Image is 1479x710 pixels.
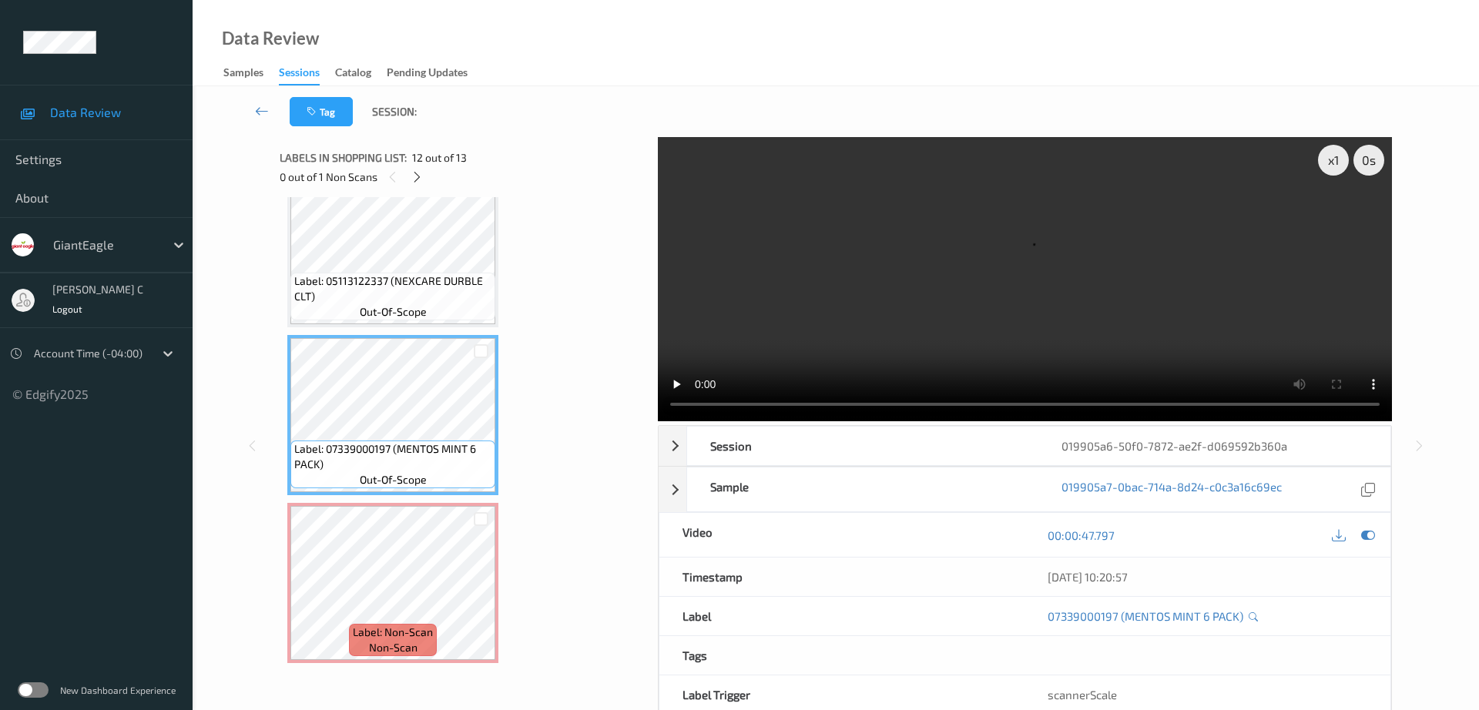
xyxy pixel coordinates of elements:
div: Catalog [335,65,371,84]
span: out-of-scope [360,304,427,320]
span: 12 out of 13 [412,150,467,166]
div: Data Review [222,31,319,46]
div: [DATE] 10:20:57 [1048,569,1367,584]
div: Session019905a6-50f0-7872-ae2f-d069592b360a [659,426,1391,466]
div: Sessions [279,65,320,85]
span: Label: 07339000197 (MENTOS MINT 6 PACK) [294,441,491,472]
div: Sample [687,467,1039,511]
span: Session: [372,104,417,119]
div: Video [659,513,1025,557]
a: Pending Updates [387,62,483,84]
a: 00:00:47.797 [1048,527,1115,543]
div: Tags [659,636,1025,675]
div: Samples [223,65,263,84]
a: Samples [223,62,279,84]
div: x 1 [1318,145,1349,176]
div: Label [659,597,1025,635]
a: Sessions [279,62,335,85]
div: Pending Updates [387,65,468,84]
span: non-scan [369,640,418,655]
a: Catalog [335,62,387,84]
div: 0 out of 1 Non Scans [280,167,647,186]
span: out-of-scope [360,472,427,487]
div: Session [687,427,1039,465]
div: Timestamp [659,558,1025,596]
button: Tag [290,97,353,126]
a: 019905a7-0bac-714a-8d24-c0c3a16c69ec [1061,479,1282,500]
div: Sample019905a7-0bac-714a-8d24-c0c3a16c69ec [659,467,1391,512]
span: Labels in shopping list: [280,150,407,166]
div: 0 s [1353,145,1384,176]
a: 07339000197 (MENTOS MINT 6 PACK) [1048,608,1243,624]
span: Label: 05113122337 (NEXCARE DURBLE CLT) [294,273,491,304]
span: Label: Non-Scan [353,625,433,640]
div: 019905a6-50f0-7872-ae2f-d069592b360a [1038,427,1390,465]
